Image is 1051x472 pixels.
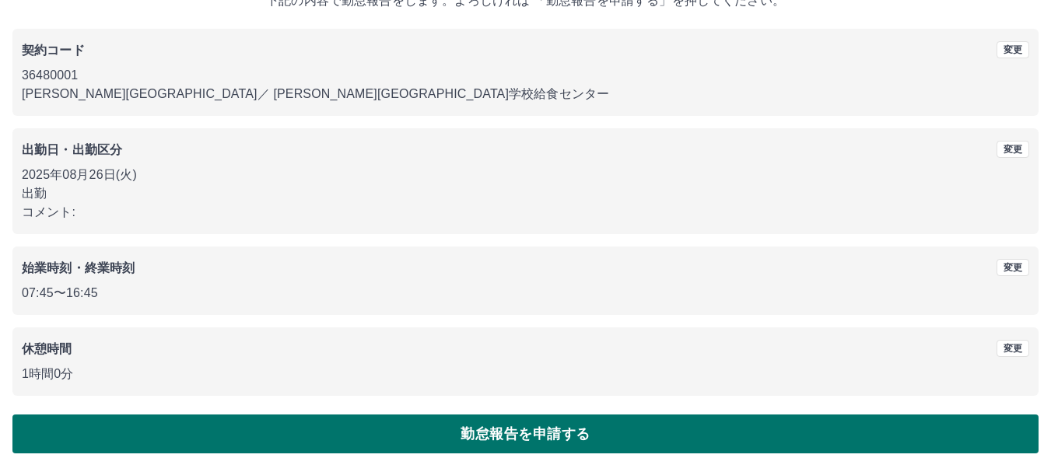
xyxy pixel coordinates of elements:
[22,203,1029,222] p: コメント:
[997,259,1029,276] button: 変更
[22,66,1029,85] p: 36480001
[22,342,72,355] b: 休憩時間
[997,41,1029,58] button: 変更
[997,340,1029,357] button: 変更
[22,44,85,57] b: 契約コード
[22,85,1029,103] p: [PERSON_NAME][GEOGRAPHIC_DATA] ／ [PERSON_NAME][GEOGRAPHIC_DATA]学校給食センター
[22,261,135,274] b: 始業時刻・終業時刻
[12,414,1039,453] button: 勤怠報告を申請する
[22,166,1029,184] p: 2025年08月26日(火)
[22,184,1029,203] p: 出勤
[997,141,1029,158] button: 変更
[22,365,1029,383] p: 1時間0分
[22,143,122,156] b: 出勤日・出勤区分
[22,284,1029,302] p: 07:45 〜 16:45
